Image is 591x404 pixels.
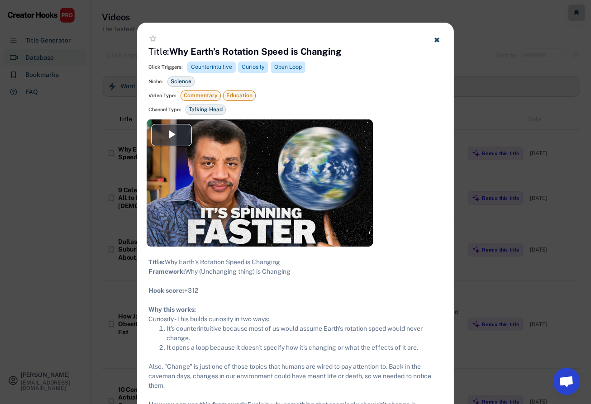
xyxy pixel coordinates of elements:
[181,90,221,101] div: Commentary
[148,78,163,85] div: Niche:
[223,90,256,101] div: Education
[148,106,181,113] div: Channel Type:
[182,287,184,294] strong: :
[191,63,232,71] div: Counterintuitive
[242,63,265,71] div: Curiosity
[148,306,196,313] strong: Why this works:
[148,92,176,99] div: Video Type:
[167,343,443,352] li: It opens a loop because it doesn't specify how it's changing or what the effects of it are.
[148,34,157,43] button: star_border
[148,268,185,275] strong: Framework:
[167,324,443,343] li: It's counterintuitive because most of us would assume Earth's rotation speed would never change.
[148,287,182,294] strong: Hook score
[186,105,226,115] div: Talking Head
[274,63,302,71] div: Open Loop
[169,46,341,57] strong: Why Earth’s Rotation Speed is Changing
[147,119,373,247] div: Video Player
[167,76,195,87] div: Science
[148,64,183,71] div: Click Triggers:
[553,368,580,395] a: Open chat
[148,258,165,266] strong: Title:
[148,45,342,58] h4: Title:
